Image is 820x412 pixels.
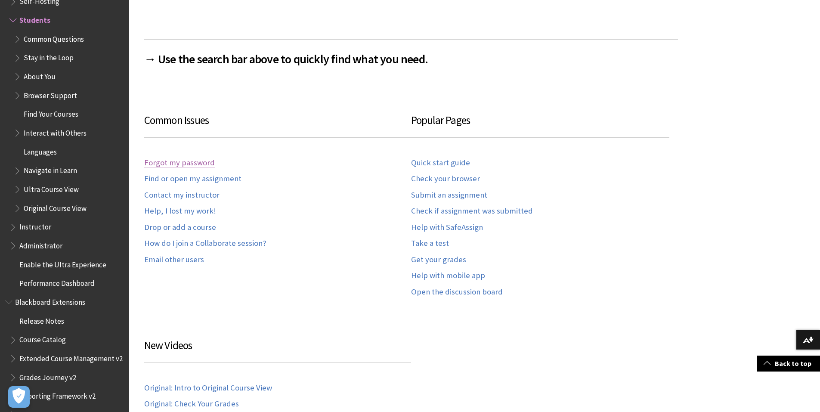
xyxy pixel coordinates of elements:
[411,174,480,184] a: Check your browser
[24,126,87,137] span: Interact with Others
[15,295,85,307] span: Blackboard Extensions
[144,223,216,232] a: Drop or add a course
[144,158,215,168] a: Forgot my password
[24,164,77,175] span: Navigate in Learn
[144,399,239,409] a: Original: Check Your Grades
[411,255,466,265] a: Get your grades
[144,239,266,248] a: How do I join a Collaborate session?
[19,333,66,344] span: Course Catalog
[24,51,74,62] span: Stay in the Loop
[19,220,51,232] span: Instructor
[411,158,470,168] a: Quick start guide
[757,356,820,372] a: Back to top
[24,145,57,156] span: Languages
[144,190,220,200] a: Contact my instructor
[411,239,449,248] a: Take a test
[411,112,669,138] h3: Popular Pages
[144,338,411,363] h3: New Videos
[19,370,76,382] span: Grades Journey v2
[24,88,77,100] span: Browser Support
[24,182,79,194] span: Ultra Course View
[411,190,487,200] a: Submit an assignment
[19,314,64,325] span: Release Notes
[24,201,87,213] span: Original Course View
[144,174,241,184] a: Find or open my assignment
[411,271,485,281] a: Help with mobile app
[24,69,56,81] span: About You
[19,351,123,363] span: Extended Course Management v2
[19,389,96,400] span: Reporting Framework v2
[24,32,84,43] span: Common Questions
[144,39,678,68] h2: → Use the search bar above to quickly find what you need.
[144,112,411,138] h3: Common Issues
[144,383,272,393] a: Original: Intro to Original Course View
[19,239,62,250] span: Administrator
[144,255,204,265] a: Email other users
[411,206,533,216] a: Check if assignment was submitted
[19,257,106,269] span: Enable the Ultra Experience
[19,276,95,288] span: Performance Dashboard
[8,386,30,408] button: Open Preferences
[411,287,503,297] a: Open the discussion board
[19,13,50,25] span: Students
[24,107,78,119] span: Find Your Courses
[411,223,483,232] a: Help with SafeAssign
[144,206,216,216] a: Help, I lost my work!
